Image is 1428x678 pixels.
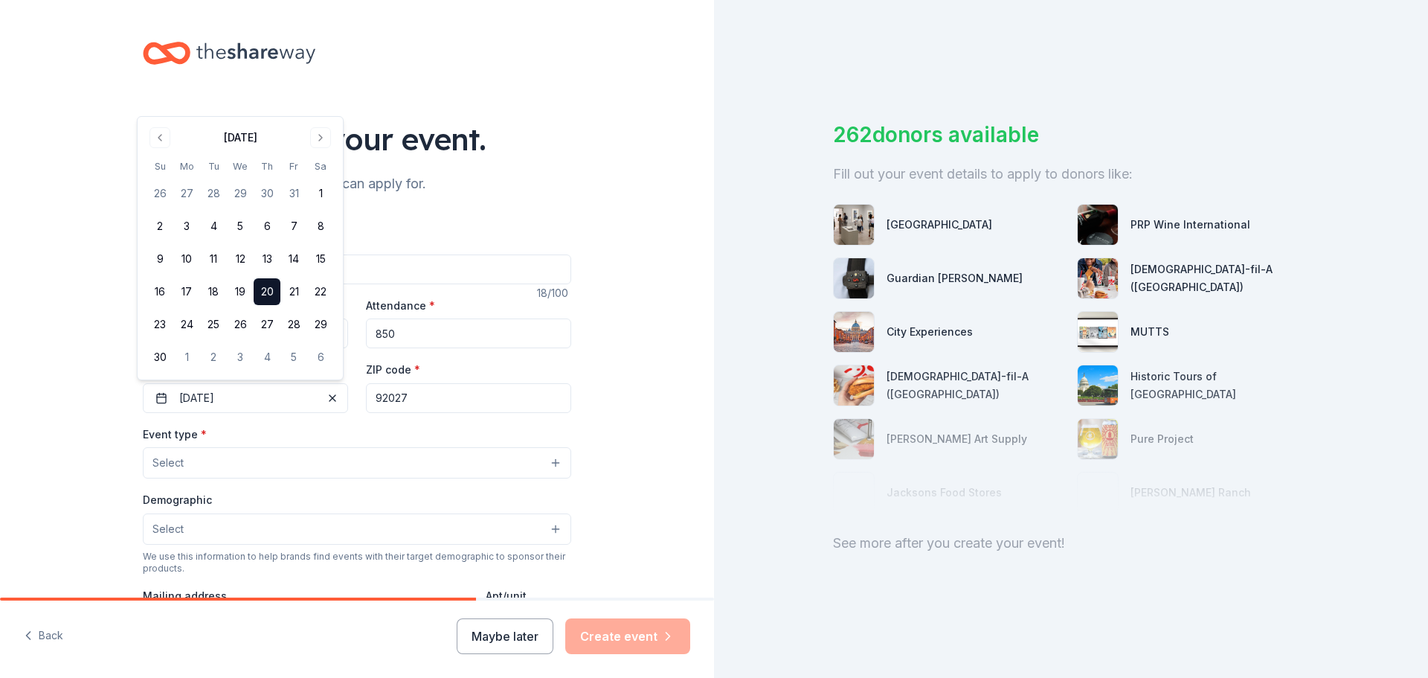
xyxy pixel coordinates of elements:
button: 24 [173,311,200,338]
input: Spring Fundraiser [143,255,571,284]
label: Attendance [366,298,435,313]
div: We'll find in-kind donations you can apply for. [143,172,571,196]
img: photo for Guardian Angel Device [834,258,874,298]
button: 4 [200,213,227,240]
div: 262 donors available [833,119,1309,150]
button: 13 [254,246,280,272]
button: 26 [147,180,173,207]
button: 19 [227,278,254,305]
button: Go to next month [310,127,331,148]
button: 16 [147,278,173,305]
img: photo for San Diego Museum of Art [834,205,874,245]
input: 20 [366,319,571,348]
th: Tuesday [200,159,227,174]
div: PRP Wine International [1130,216,1250,234]
button: 6 [307,344,334,371]
button: Select [143,514,571,545]
th: Sunday [147,159,173,174]
div: Fill out your event details to apply to donors like: [833,162,1309,186]
button: 23 [147,311,173,338]
div: [DEMOGRAPHIC_DATA]-fil-A ([GEOGRAPHIC_DATA]) [1130,260,1309,296]
th: Friday [280,159,307,174]
button: 12 [227,246,254,272]
button: [DATE] [143,383,348,413]
button: 18 [200,278,227,305]
div: 18 /100 [537,284,571,302]
button: 5 [280,344,307,371]
label: ZIP code [366,362,420,377]
button: Select [143,447,571,479]
button: Go to previous month [149,127,170,148]
button: 2 [200,344,227,371]
div: We use this information to help brands find events with their target demographic to sponsor their... [143,551,571,575]
button: 29 [227,180,254,207]
button: 21 [280,278,307,305]
button: 28 [200,180,227,207]
label: Demographic [143,493,212,508]
button: 28 [280,311,307,338]
div: Guardian [PERSON_NAME] [887,269,1023,287]
div: See more after you create your event! [833,531,1309,555]
div: MUTTS [1130,323,1169,341]
span: Select [152,454,184,472]
button: 14 [280,246,307,272]
div: Tell us about your event. [143,118,571,160]
button: 3 [173,213,200,240]
button: 1 [307,180,334,207]
button: 25 [200,311,227,338]
button: Maybe later [457,618,553,654]
button: 11 [200,246,227,272]
button: 27 [254,311,280,338]
button: 30 [147,344,173,371]
span: Select [152,520,184,538]
img: photo for PRP Wine International [1078,205,1118,245]
button: 22 [307,278,334,305]
button: 31 [280,180,307,207]
button: 3 [227,344,254,371]
button: 2 [147,213,173,240]
button: 17 [173,278,200,305]
button: 9 [147,246,173,272]
button: 6 [254,213,280,240]
th: Wednesday [227,159,254,174]
div: [DATE] [224,129,257,147]
button: 30 [254,180,280,207]
img: photo for Chick-fil-A (San Diego Carmel Mountain) [1078,258,1118,298]
th: Monday [173,159,200,174]
img: photo for City Experiences [834,312,874,352]
button: 8 [307,213,334,240]
th: Saturday [307,159,334,174]
th: Thursday [254,159,280,174]
div: [GEOGRAPHIC_DATA] [887,216,992,234]
div: City Experiences [887,323,973,341]
button: 15 [307,246,334,272]
label: Apt/unit [486,589,527,604]
button: 10 [173,246,200,272]
img: photo for MUTTS [1078,312,1118,352]
label: Event type [143,427,207,442]
button: 7 [280,213,307,240]
button: 20 [254,278,280,305]
input: 12345 (U.S. only) [366,383,571,413]
button: Back [24,621,63,652]
button: 1 [173,344,200,371]
button: 5 [227,213,254,240]
button: 27 [173,180,200,207]
label: Mailing address [143,589,227,604]
button: 26 [227,311,254,338]
button: 29 [307,311,334,338]
button: 4 [254,344,280,371]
